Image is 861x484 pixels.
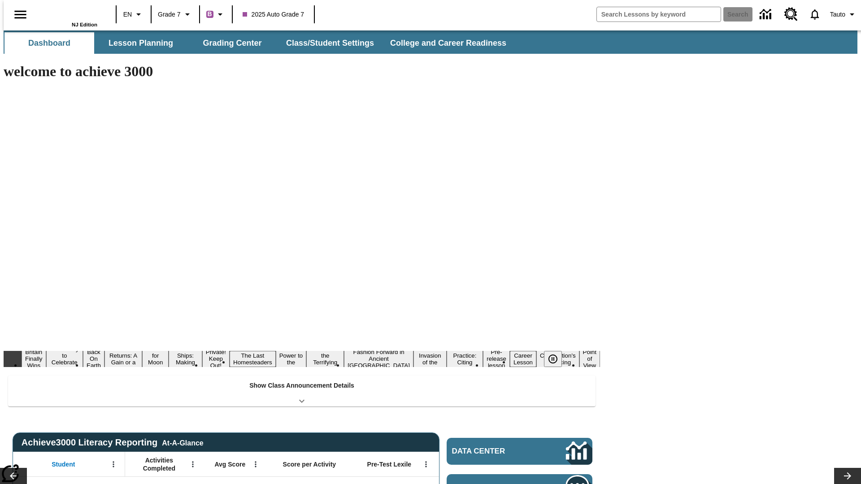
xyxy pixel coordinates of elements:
a: Resource Center, Will open in new tab [779,2,803,26]
button: Slide 10 Attack of the Terrifying Tomatoes [306,344,344,374]
button: Slide 7 Private! Keep Out! [202,347,230,370]
div: Home [39,3,97,27]
a: Home [39,4,97,22]
button: Slide 4 Free Returns: A Gain or a Drain? [104,344,142,374]
button: Slide 16 The Constitution's Balancing Act [536,344,579,374]
a: Data Center [754,2,779,27]
button: Slide 9 Solar Power to the People [276,344,307,374]
button: College and Career Readiness [383,32,513,54]
button: Slide 3 Back On Earth [83,347,104,370]
button: Class/Student Settings [279,32,381,54]
span: B [208,9,212,20]
button: Slide 6 Cruise Ships: Making Waves [169,344,202,374]
button: Grading Center [187,32,277,54]
h1: welcome to achieve 3000 [4,63,600,80]
button: Slide 15 Career Lesson [510,351,536,367]
button: Open Menu [107,458,120,471]
button: Pause [544,351,562,367]
span: Achieve3000 Literacy Reporting [22,437,204,448]
div: Show Class Announcement Details [8,376,596,406]
button: Grade: Grade 7, Select a grade [154,6,196,22]
button: Slide 11 Fashion Forward in Ancient Rome [344,347,413,370]
span: Tauto [830,10,845,19]
button: Slide 1 Britain Finally Wins [22,347,46,370]
span: Activities Completed [130,456,189,472]
button: Open Menu [186,458,200,471]
div: At-A-Glance [162,437,203,447]
span: Student [52,460,75,468]
a: Data Center [447,438,592,465]
span: NJ Edition [72,22,97,27]
span: Pre-Test Lexile [367,460,412,468]
button: Open side menu [7,1,34,28]
span: Avg Score [214,460,245,468]
p: Show Class Announcement Details [249,381,354,390]
button: Slide 12 The Invasion of the Free CD [413,344,447,374]
button: Lesson carousel, Next [834,468,861,484]
button: Slide 13 Mixed Practice: Citing Evidence [447,344,483,374]
div: SubNavbar [4,32,514,54]
span: 2025 Auto Grade 7 [243,10,304,19]
button: Dashboard [4,32,94,54]
button: Language: EN, Select a language [119,6,148,22]
button: Slide 8 The Last Homesteaders [230,351,276,367]
button: Slide 17 Point of View [579,347,600,370]
input: search field [597,7,721,22]
button: Lesson Planning [96,32,186,54]
div: Pause [544,351,571,367]
button: Profile/Settings [826,6,861,22]
span: EN [123,10,132,19]
div: SubNavbar [4,30,857,54]
a: Notifications [803,3,826,26]
span: Data Center [452,447,536,456]
button: Open Menu [419,458,433,471]
button: Open Menu [249,458,262,471]
span: Grade 7 [158,10,181,19]
span: Score per Activity [283,460,336,468]
button: Slide 5 Time for Moon Rules? [142,344,169,374]
button: Boost Class color is purple. Change class color [203,6,229,22]
button: Slide 2 Get Ready to Celebrate Juneteenth! [46,344,83,374]
button: Slide 14 Pre-release lesson [483,347,510,370]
